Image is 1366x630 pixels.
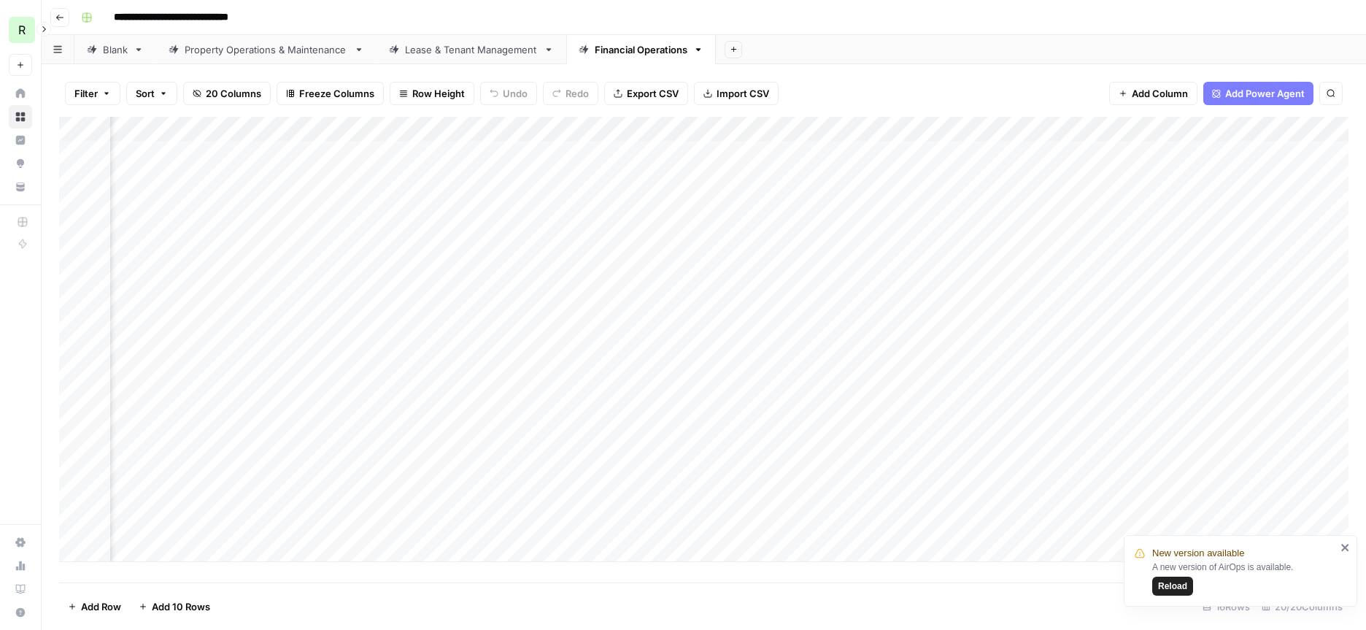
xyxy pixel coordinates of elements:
[717,86,769,101] span: Import CSV
[1158,580,1187,593] span: Reload
[206,86,261,101] span: 20 Columns
[694,82,779,105] button: Import CSV
[566,86,589,101] span: Redo
[604,82,688,105] button: Export CSV
[9,577,32,601] a: Learning Hub
[1256,595,1348,618] div: 20/20 Columns
[390,82,474,105] button: Row Height
[65,82,120,105] button: Filter
[185,42,348,57] div: Property Operations & Maintenance
[377,35,566,64] a: Lease & Tenant Management
[1197,595,1256,618] div: 16 Rows
[18,21,26,39] span: R
[103,42,128,57] div: Blank
[9,152,32,175] a: Opportunities
[1152,561,1336,596] div: A new version of AirOps is available.
[9,128,32,152] a: Insights
[1152,577,1193,596] button: Reload
[1203,82,1313,105] button: Add Power Agent
[9,12,32,48] button: Workspace: Re-Leased
[74,86,98,101] span: Filter
[9,601,32,624] button: Help + Support
[543,82,598,105] button: Redo
[9,175,32,199] a: Your Data
[136,86,155,101] span: Sort
[405,42,538,57] div: Lease & Tenant Management
[59,595,130,618] button: Add Row
[299,86,374,101] span: Freeze Columns
[156,35,377,64] a: Property Operations & Maintenance
[9,554,32,577] a: Usage
[503,86,528,101] span: Undo
[1132,86,1188,101] span: Add Column
[183,82,271,105] button: 20 Columns
[9,105,32,128] a: Browse
[81,599,121,614] span: Add Row
[152,599,210,614] span: Add 10 Rows
[130,595,219,618] button: Add 10 Rows
[1340,542,1351,553] button: close
[9,531,32,554] a: Settings
[1152,546,1244,561] span: New version available
[9,82,32,105] a: Home
[277,82,384,105] button: Freeze Columns
[595,42,687,57] div: Financial Operations
[1109,82,1197,105] button: Add Column
[74,35,156,64] a: Blank
[566,35,716,64] a: Financial Operations
[126,82,177,105] button: Sort
[627,86,679,101] span: Export CSV
[1225,86,1305,101] span: Add Power Agent
[480,82,537,105] button: Undo
[412,86,465,101] span: Row Height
